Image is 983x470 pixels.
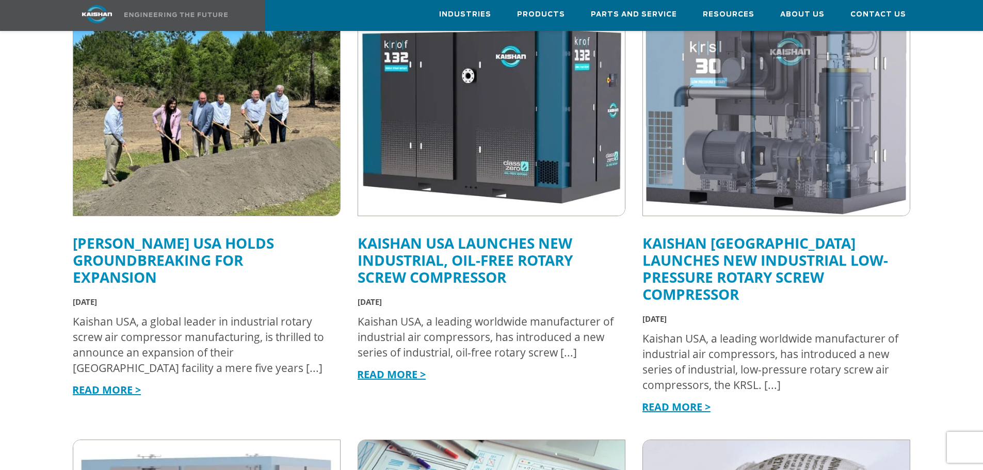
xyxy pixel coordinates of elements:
img: kaishan groundbreaking for expansion [73,15,340,216]
img: kaishan logo [58,5,136,23]
a: Parts and Service [591,1,677,28]
a: READ MORE > [357,367,426,381]
span: Industries [439,9,491,21]
a: Resources [703,1,754,28]
span: [DATE] [642,314,667,324]
div: Kaishan USA, a global leader in industrial rotary screw air compressor manufacturing, is thrilled... [73,314,330,376]
a: READ MORE > [642,400,711,414]
span: Contact Us [850,9,906,21]
a: Kaishan [GEOGRAPHIC_DATA] Launches New Industrial Low-Pressure Rotary Screw Compressor [642,233,888,304]
a: Industries [439,1,491,28]
a: READ MORE > [72,383,141,397]
a: About Us [780,1,825,28]
img: krsl see-through [643,15,910,216]
a: Contact Us [850,1,906,28]
a: Kaishan USA Launches New Industrial, Oil-Free Rotary Screw Compressor [358,233,573,287]
a: [PERSON_NAME] USA Holds Groundbreaking for Expansion [73,233,274,287]
span: [DATE] [73,297,97,307]
div: Kaishan USA, a leading worldwide manufacturer of industrial air compressors, has introduced a new... [358,314,615,360]
a: Products [517,1,565,28]
div: Kaishan USA, a leading worldwide manufacturer of industrial air compressors, has introduced a new... [642,331,900,393]
span: About Us [780,9,825,21]
img: Engineering the future [124,12,228,17]
span: Products [517,9,565,21]
span: Resources [703,9,754,21]
img: krof 32 [358,15,625,216]
span: Parts and Service [591,9,677,21]
span: [DATE] [358,297,382,307]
